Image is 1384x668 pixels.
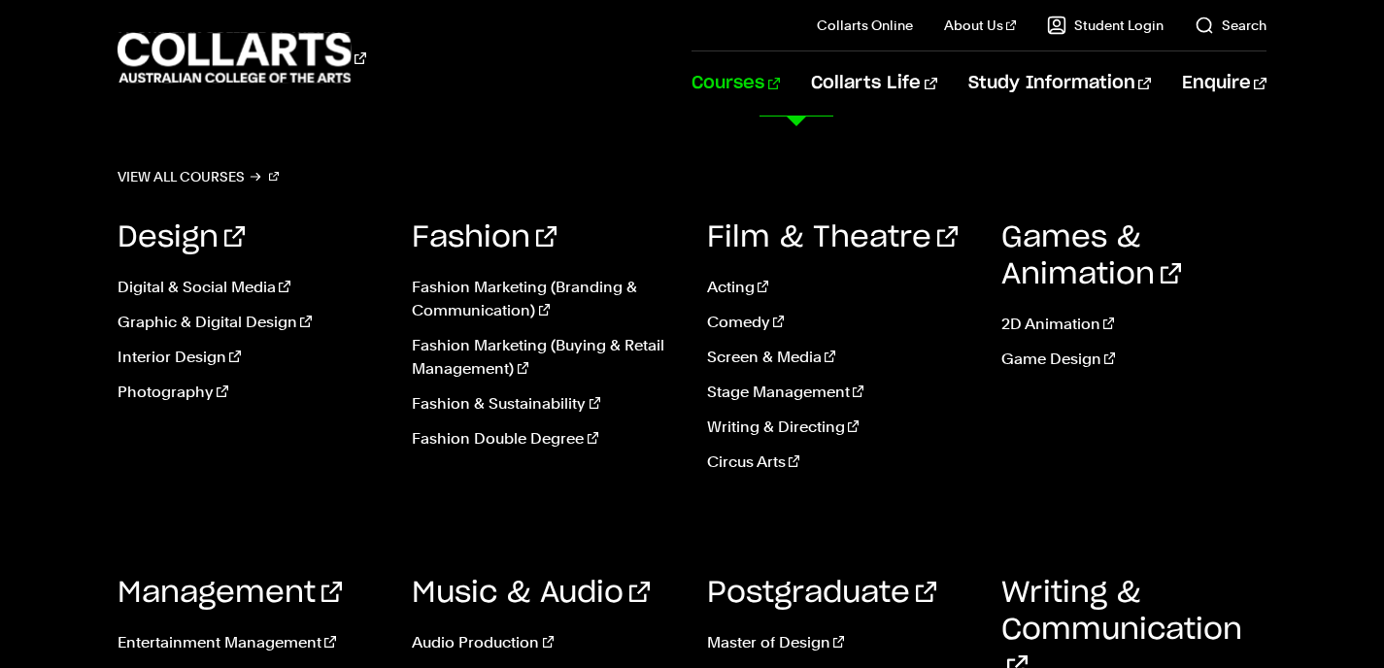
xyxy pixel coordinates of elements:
[118,631,383,654] a: Entertainment Management
[412,223,557,252] a: Fashion
[1195,16,1266,35] a: Search
[412,392,677,416] a: Fashion & Sustainability
[412,631,677,654] a: Audio Production
[1001,223,1181,289] a: Games & Animation
[707,579,936,608] a: Postgraduate
[1182,51,1266,116] a: Enquire
[707,276,972,299] a: Acting
[811,51,936,116] a: Collarts Life
[1047,16,1164,35] a: Student Login
[707,416,972,439] a: Writing & Directing
[412,427,677,451] a: Fashion Double Degree
[118,311,383,334] a: Graphic & Digital Design
[118,30,366,85] div: Go to homepage
[968,51,1151,116] a: Study Information
[412,579,650,608] a: Music & Audio
[707,631,972,654] a: Master of Design
[118,223,245,252] a: Design
[412,276,677,322] a: Fashion Marketing (Branding & Communication)
[118,276,383,299] a: Digital & Social Media
[944,16,1016,35] a: About Us
[1001,348,1266,371] a: Game Design
[707,451,972,474] a: Circus Arts
[707,223,958,252] a: Film & Theatre
[1001,313,1266,336] a: 2D Animation
[118,579,342,608] a: Management
[707,381,972,404] a: Stage Management
[412,334,677,381] a: Fashion Marketing (Buying & Retail Management)
[817,16,913,35] a: Collarts Online
[707,311,972,334] a: Comedy
[118,346,383,369] a: Interior Design
[707,346,972,369] a: Screen & Media
[692,51,780,116] a: Courses
[118,163,279,190] a: View all courses
[118,381,383,404] a: Photography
